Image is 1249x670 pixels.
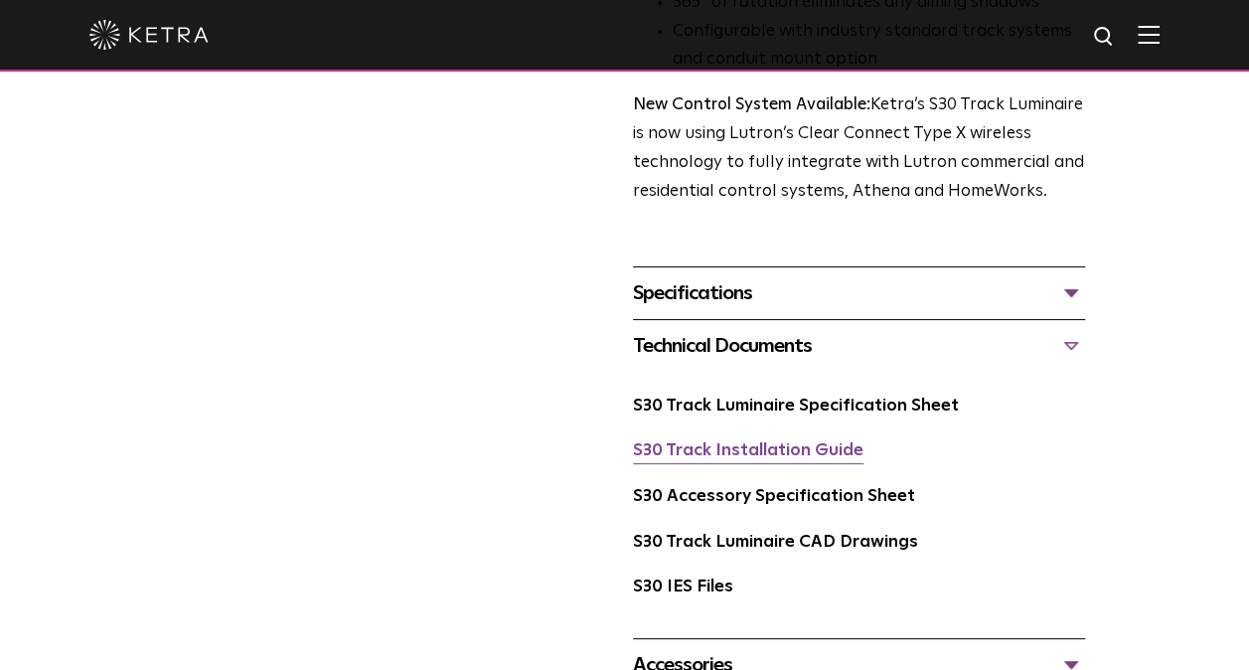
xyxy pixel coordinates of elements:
a: S30 Track Installation Guide [633,442,863,459]
a: S30 IES Files [633,579,733,595]
a: S30 Track Luminaire CAD Drawings [633,534,918,551]
a: S30 Track Luminaire Specification Sheet [633,398,959,415]
img: Hamburger%20Nav.svg [1138,25,1160,44]
p: Ketra’s S30 Track Luminaire is now using Lutron’s Clear Connect Type X wireless technology to ful... [633,91,1085,207]
img: ketra-logo-2019-white [89,20,209,50]
a: S30 Accessory Specification Sheet [633,488,915,505]
div: Specifications [633,277,1085,309]
div: Technical Documents [633,330,1085,362]
img: search icon [1092,25,1117,50]
strong: New Control System Available: [633,96,870,113]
